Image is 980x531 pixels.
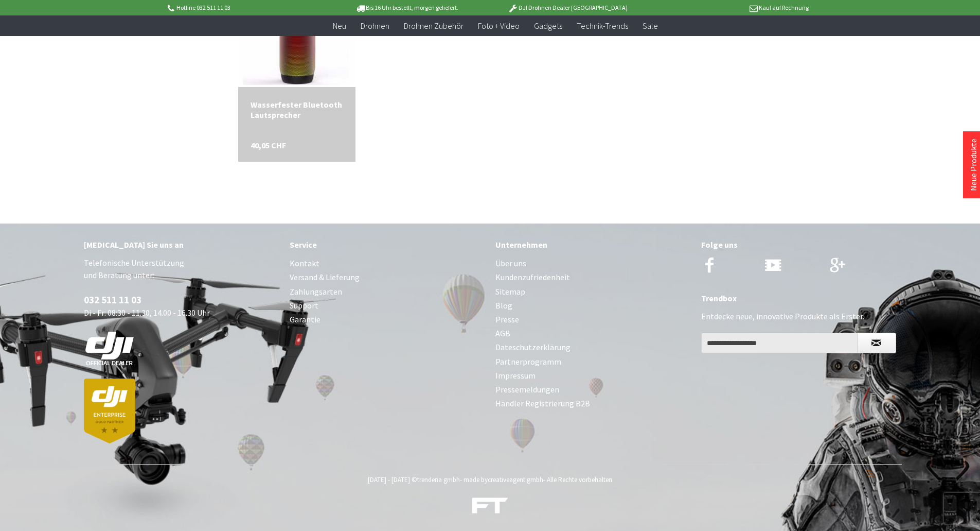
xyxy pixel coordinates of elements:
[495,313,691,327] a: Presse
[534,21,562,31] span: Gadgets
[495,238,691,251] div: Unternehmen
[472,498,508,513] img: ft-white-trans-footer.png
[471,15,527,37] a: Foto + Video
[404,21,464,31] span: Drohnen Zubehör
[495,285,691,299] a: Sitemap
[290,285,485,299] a: Zahlungsarten
[495,397,691,410] a: Händler Registrierung B2B
[569,15,635,37] a: Technik-Trends
[701,333,858,353] input: Ihre E-Mail Adresse
[577,21,628,31] span: Technik-Trends
[643,21,658,31] span: Sale
[495,340,691,354] a: Dateschutzerklärung
[84,256,279,443] p: Telefonische Unterstützung und Beratung unter: Di - Fr: 08:30 - 11.30, 14.00 - 16.30 Uhr
[857,333,896,353] button: Newsletter abonnieren
[251,99,343,120] div: Wasserfester Bluetooth Lautsprecher
[290,256,485,270] a: Kontakt
[327,2,487,14] p: Bis 16 Uhr bestellt, morgen geliefert.
[290,270,485,284] a: Versand & Lieferung
[701,310,897,322] p: Entdecke neue, innovative Produkte als Erster.
[290,313,485,327] a: Garantie
[478,21,520,31] span: Foto + Video
[87,475,894,484] div: [DATE] - [DATE] © - made by - Alle Rechte vorbehalten
[353,15,397,37] a: Drohnen
[166,2,327,14] p: Hotline 032 511 11 03
[495,270,691,284] a: Kundenzufriedenheit
[290,299,485,313] a: Support
[495,327,691,340] a: AGB
[472,499,508,518] a: DJI Drohnen, Trends & Gadgets Shop
[701,238,897,251] div: Folge uns
[333,21,346,31] span: Neu
[251,99,343,120] a: Wasserfester Bluetooth Lautsprecher 40,05 CHF
[495,256,691,270] a: Über uns
[290,238,485,251] div: Service
[635,15,665,37] a: Sale
[968,139,978,191] a: Neue Produkte
[495,369,691,383] a: Impressum
[361,21,389,31] span: Drohnen
[495,299,691,313] a: Blog
[326,15,353,37] a: Neu
[487,2,648,14] p: DJI Drohnen Dealer [GEOGRAPHIC_DATA]
[84,294,141,306] a: 032 511 11 03
[527,15,569,37] a: Gadgets
[648,2,809,14] p: Kauf auf Rechnung
[397,15,471,37] a: Drohnen Zubehör
[495,383,691,397] a: Pressemeldungen
[84,379,135,443] img: dji-partner-enterprise_goldLoJgYOWPUIEBO.png
[84,331,135,366] img: white-dji-schweiz-logo-official_140x140.png
[701,292,897,305] div: Trendbox
[488,475,543,484] a: creativeagent gmbh
[417,475,460,484] a: trenderia gmbh
[495,355,691,369] a: Partnerprogramm
[84,238,279,251] div: [MEDICAL_DATA] Sie uns an
[251,140,286,150] span: 40,05 CHF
